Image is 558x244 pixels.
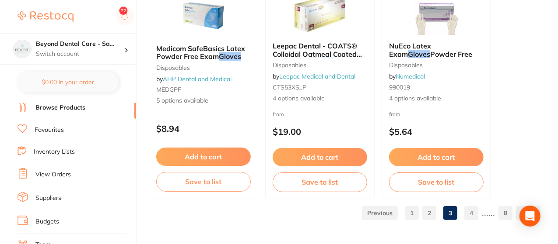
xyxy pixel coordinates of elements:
[35,217,59,226] a: Budgets
[389,72,425,80] span: by
[156,124,251,134] p: $8.94
[273,172,367,192] button: Save to list
[273,83,306,91] span: CTS53XS_P
[18,72,119,93] button: $0.00 in your order
[273,111,284,117] span: from
[36,40,124,48] h4: Beyond Dental Care - Sandstone Point
[273,42,367,58] b: Leepac Dental - COATS® Colloidal Oatmeal Coated Latex Exam Gloves - High Quality Dental Product
[18,7,74,27] a: Restocq Logo
[279,72,355,80] a: Leepac Medical and Dental
[389,94,484,103] span: 4 options available
[389,148,484,166] button: Add to cart
[273,72,355,80] span: by
[156,45,251,61] b: Medicom SafeBasics Latex Powder Free Exam Gloves
[219,52,241,61] em: Gloves
[464,204,478,222] a: 4
[34,148,75,156] a: Inventory Lists
[36,50,124,58] p: Switch account
[482,208,495,218] p: ......
[430,50,472,58] span: Powder Free
[405,204,419,222] a: 1
[156,172,251,191] button: Save to list
[35,194,61,203] a: Suppliers
[14,40,31,58] img: Beyond Dental Care - Sandstone Point
[422,204,436,222] a: 2
[273,62,367,69] small: disposables
[18,11,74,22] img: Restocq Logo
[156,44,245,61] span: Medicom SafeBasics Latex Powder Free Exam
[389,83,410,91] span: 990019
[389,111,400,117] span: from
[396,72,425,80] a: Numedical
[519,206,540,227] div: Open Intercom Messenger
[156,64,251,71] small: disposables
[389,42,484,58] b: NuEco Latex Exam Gloves Powder Free
[35,103,85,112] a: Browse Products
[273,41,362,66] span: Leepac Dental - COATS® Colloidal Oatmeal Coated Latex Exam
[35,170,71,179] a: View Orders
[408,50,430,58] em: Gloves
[156,86,181,93] span: MEDGPF
[389,172,484,192] button: Save to list
[273,127,367,137] p: $19.00
[273,148,367,166] button: Add to cart
[156,75,232,83] span: by
[389,62,484,69] small: disposables
[389,127,484,137] p: $5.64
[443,204,457,222] a: 3
[312,58,334,66] em: Gloves
[498,204,512,222] a: 8
[35,126,64,134] a: Favourites
[389,41,431,58] span: NuEco Latex Exam
[156,96,251,105] span: 5 options available
[156,148,251,166] button: Add to cart
[163,75,232,83] a: AHP Dental and Medical
[273,94,367,103] span: 4 options available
